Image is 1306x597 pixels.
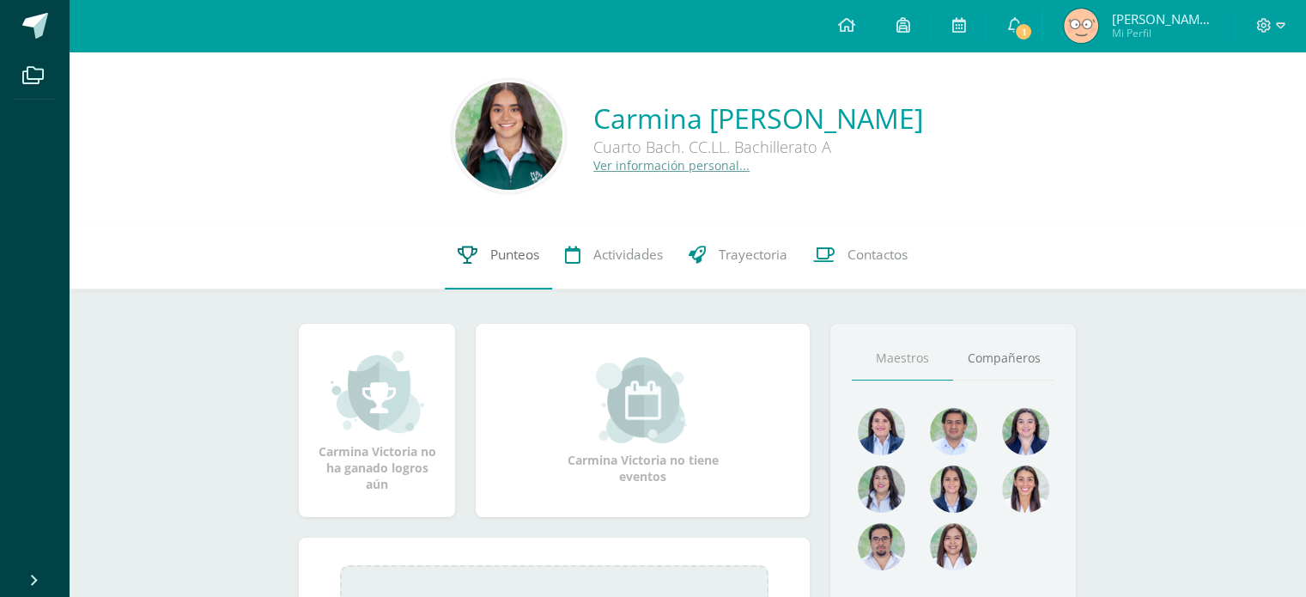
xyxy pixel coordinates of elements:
img: achievement_small.png [331,349,424,435]
img: 4477f7ca9110c21fc6bc39c35d56baaa.png [858,408,905,455]
span: Punteos [490,246,539,264]
a: Trayectoria [676,221,800,289]
span: 1 [1014,22,1033,41]
a: Ver información personal... [593,157,750,174]
img: d03fd280b3815c970a39526cd7fe3189.png [1064,9,1098,43]
a: Contactos [800,221,920,289]
span: Trayectoria [719,246,787,264]
div: Carmina Victoria no tiene eventos [557,357,729,484]
span: Actividades [593,246,663,264]
a: Carmina [PERSON_NAME] [593,100,923,137]
span: Mi Perfil [1111,26,1214,40]
a: Punteos [445,221,552,289]
img: 1934cc27df4ca65fd091d7882280e9dd.png [858,466,905,513]
span: [PERSON_NAME] Del [PERSON_NAME] [1111,10,1214,27]
div: Carmina Victoria no ha ganado logros aún [316,349,438,492]
img: d6c203972f3a48aa7a54108351c51e94.png [455,82,562,190]
span: Contactos [847,246,908,264]
a: Actividades [552,221,676,289]
img: 1be4a43e63524e8157c558615cd4c825.png [930,523,977,570]
img: d7e1be39c7a5a7a89cfb5608a6c66141.png [858,523,905,570]
img: d4e0c534ae446c0d00535d3bb96704e9.png [930,466,977,513]
img: event_small.png [596,357,689,443]
a: Compañeros [953,337,1054,381]
img: 468d0cd9ecfcbce804e3ccd48d13f1ad.png [1002,408,1049,455]
a: Maestros [852,337,953,381]
img: 38d188cc98c34aa903096de2d1c9671e.png [1002,466,1049,513]
div: Cuarto Bach. CC.LL. Bachillerato A [593,137,923,157]
img: 1e7bfa517bf798cc96a9d855bf172288.png [930,408,977,455]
